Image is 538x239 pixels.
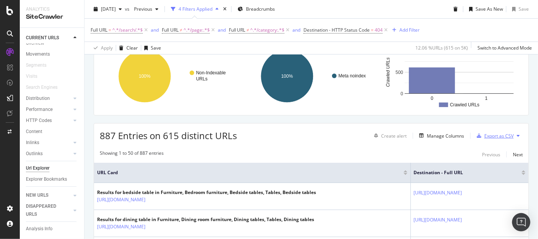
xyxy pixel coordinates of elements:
a: Inlinks [26,139,71,147]
svg: A chart. [242,43,378,109]
div: Explorer Bookmarks [26,175,67,183]
a: Visits [26,72,45,80]
a: Distribution [26,95,71,103]
svg: A chart. [384,43,520,109]
a: Overview [26,39,79,47]
span: ^.*/category:.*$ [250,25,284,35]
div: Content [26,128,42,136]
div: Clear [126,45,138,51]
text: Crawled URLs [386,58,391,87]
text: 0 [401,91,404,96]
button: and [218,26,226,34]
div: 4 Filters Applied [179,6,212,12]
div: and [292,27,300,33]
div: and [218,27,226,33]
div: HTTP Codes [26,117,52,125]
button: Manage Columns [416,131,464,140]
div: NEW URLS [26,191,48,199]
button: Save [141,42,161,54]
span: vs [125,6,131,12]
div: Search Engines [26,83,57,91]
span: = [109,27,111,33]
div: Segments [26,61,46,69]
text: 100% [139,74,151,79]
a: CURRENT URLS [26,34,71,42]
div: SiteCrawler [26,13,78,21]
span: ≠ [247,27,249,33]
span: = [371,27,374,33]
div: Save [519,6,529,12]
button: Next [513,150,523,159]
button: Export as CSV [474,130,514,142]
a: Analysis Info [26,225,79,233]
span: Breadcrumbs [246,6,275,12]
button: Save As New [466,3,503,15]
div: Create alert [381,133,407,139]
a: Url Explorer [26,164,79,172]
a: Outlinks [26,150,71,158]
div: Movements [26,50,50,58]
a: Segments [26,61,54,69]
span: 887 Entries on 615 distinct URLs [100,129,237,142]
span: 404 [375,25,383,35]
div: Next [513,151,523,158]
button: [DATE] [91,3,125,15]
div: Url Explorer [26,164,49,172]
button: Add Filter [389,26,420,35]
div: Overview [26,39,44,47]
text: Meta noindex [338,73,366,79]
text: 500 [396,70,403,75]
div: Export as CSV [484,133,514,139]
div: Manage Columns [427,133,464,139]
span: Destination - Full URL [414,169,510,176]
div: Inlinks [26,139,39,147]
div: Visits [26,72,37,80]
span: Full URL [229,27,246,33]
div: Showing 1 to 50 of 887 entries [100,150,164,159]
a: [URL][DOMAIN_NAME] [414,189,462,197]
div: Analytics [26,6,78,13]
button: Create alert [371,130,407,142]
div: Save [151,45,161,51]
a: HTTP Codes [26,117,71,125]
a: Content [26,128,79,136]
div: 12.06 % URLs ( 615 on 5K ) [415,45,468,51]
text: Non-Indexable [196,70,226,75]
a: Movements [26,50,79,58]
div: and [151,27,159,33]
span: ^.*/search/.*$ [112,25,143,35]
button: Save [509,3,529,15]
div: CURRENT URLS [26,34,59,42]
a: [URL][DOMAIN_NAME] [414,216,462,224]
svg: A chart. [100,43,236,109]
button: Apply [91,42,113,54]
div: Switch to Advanced Mode [477,45,532,51]
div: Open Intercom Messenger [512,213,530,231]
a: [URL][DOMAIN_NAME] [97,223,145,231]
text: 1 [485,96,488,101]
div: Previous [482,151,500,158]
button: Clear [116,42,138,54]
span: URL Card [97,169,402,176]
button: and [292,26,300,34]
button: 4 Filters Applied [168,3,222,15]
span: Full URL [91,27,107,33]
a: [URL][DOMAIN_NAME] [97,196,145,204]
div: DISAPPEARED URLS [26,202,64,218]
div: Distribution [26,95,50,103]
a: Explorer Bookmarks [26,175,79,183]
div: Add Filter [399,27,420,33]
text: URLs [196,76,208,82]
button: Previous [482,150,500,159]
span: Previous [131,6,152,12]
button: Switch to Advanced Mode [474,42,532,54]
text: 0 [431,96,434,101]
span: 2025 Sep. 4th [101,6,116,12]
div: Apply [101,45,113,51]
a: DISAPPEARED URLS [26,202,71,218]
text: Crawled URLs [450,102,479,107]
button: Breadcrumbs [235,3,278,15]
